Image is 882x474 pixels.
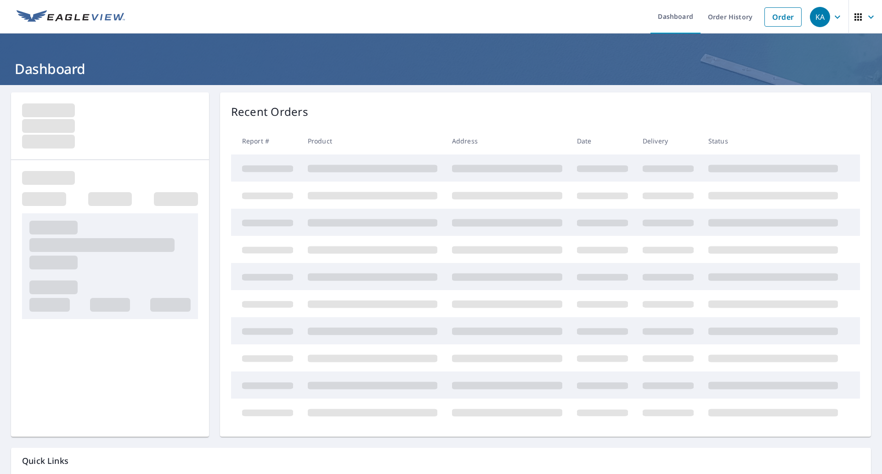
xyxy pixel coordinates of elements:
p: Quick Links [22,455,860,467]
th: Date [570,127,635,154]
a: Order [764,7,802,27]
img: EV Logo [17,10,125,24]
th: Delivery [635,127,701,154]
p: Recent Orders [231,103,308,120]
th: Status [701,127,845,154]
div: KA [810,7,830,27]
h1: Dashboard [11,59,871,78]
th: Product [300,127,445,154]
th: Address [445,127,570,154]
th: Report # [231,127,300,154]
